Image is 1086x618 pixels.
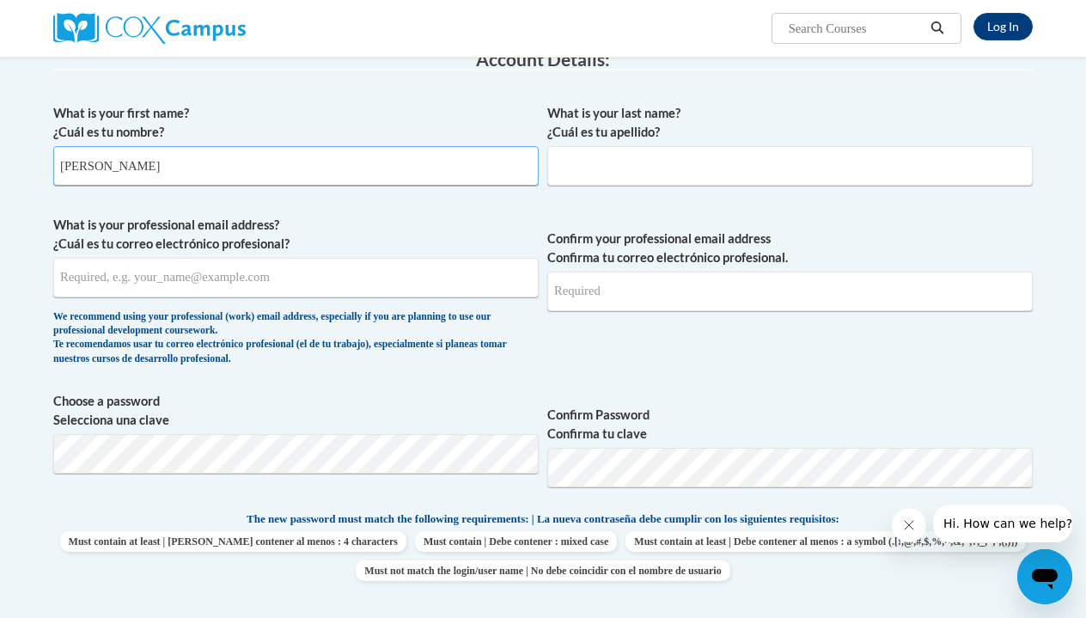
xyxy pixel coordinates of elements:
[247,511,839,527] span: The new password must match the following requirements: | La nueva contraseña debe cumplir con lo...
[476,48,610,70] span: Account Details:
[1017,549,1072,604] iframe: Button to launch messaging window
[53,216,539,254] label: What is your professional email address? ¿Cuál es tu correo electrónico profesional?
[547,146,1033,186] input: Metadata input
[356,560,729,581] span: Must not match the login/user name | No debe coincidir con el nombre de usuario
[53,258,539,297] input: Metadata input
[973,13,1033,40] a: Log In
[892,508,926,542] iframe: Close message
[60,531,406,552] span: Must contain at least | [PERSON_NAME] contener al menos : 4 characters
[933,505,1072,542] iframe: Message from company
[53,13,246,44] img: Cox Campus
[547,406,1033,444] label: Confirm Password Confirma tu clave
[625,531,1026,552] span: Must contain at least | Debe contener al menos : a symbol (.[!,@,#,$,%,^,&,*,?,_,~,-,(,)])
[53,146,539,186] input: Metadata input
[547,229,1033,267] label: Confirm your professional email address Confirma tu correo electrónico profesional.
[53,392,539,430] label: Choose a password Selecciona una clave
[787,18,924,39] input: Search Courses
[53,104,539,142] label: What is your first name? ¿Cuál es tu nombre?
[415,531,617,552] span: Must contain | Debe contener : mixed case
[53,310,539,367] div: We recommend using your professional (work) email address, especially if you are planning to use ...
[547,272,1033,311] input: Required
[547,104,1033,142] label: What is your last name? ¿Cuál es tu apellido?
[924,18,950,39] button: Search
